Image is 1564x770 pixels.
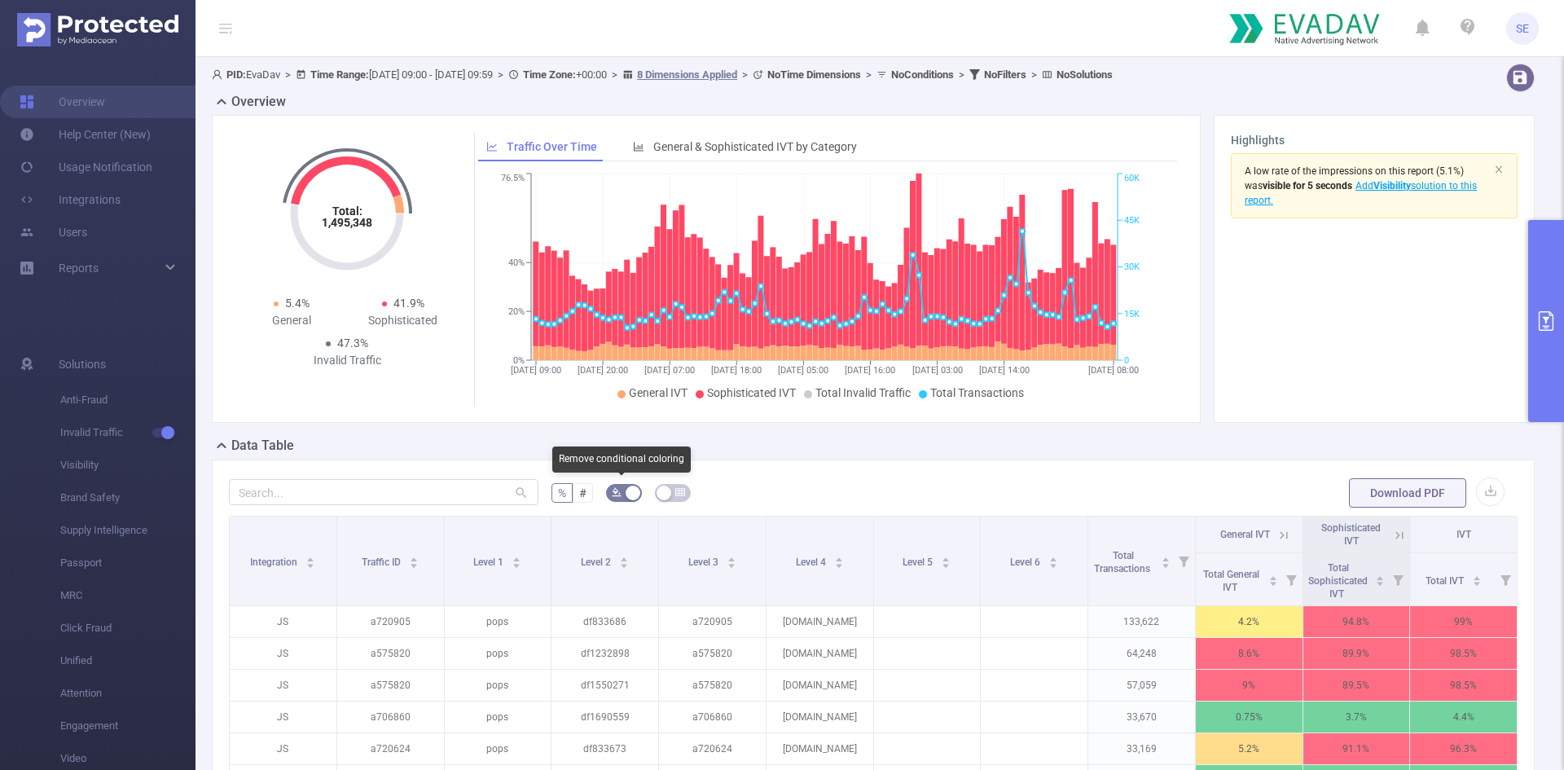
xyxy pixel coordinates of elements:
[1472,574,1482,583] div: Sort
[230,670,336,701] p: JS
[954,68,969,81] span: >
[1161,555,1171,565] div: Sort
[285,297,310,310] span: 5.4%
[1049,561,1058,566] i: icon: caret-down
[1049,555,1058,560] i: icon: caret-up
[445,606,551,637] p: pops
[473,557,506,568] span: Level 1
[1303,638,1410,669] p: 89.9%
[1196,638,1303,669] p: 8.6%
[512,555,521,560] i: icon: caret-up
[1303,670,1410,701] p: 89.5%
[60,612,195,645] span: Click Fraud
[1094,550,1153,574] span: Total Transactions
[20,86,105,118] a: Overview
[1203,569,1259,593] span: Total General IVT
[1124,215,1140,226] tspan: 45K
[1161,561,1170,566] i: icon: caret-down
[578,365,628,376] tspan: [DATE] 20:00
[1494,161,1504,178] button: icon: close
[551,702,658,733] p: df1690559
[796,557,828,568] span: Level 4
[1472,574,1481,579] i: icon: caret-up
[1263,180,1352,191] b: visible for 5 seconds
[552,447,691,473] div: Remove conditional coloring
[306,555,315,560] i: icon: caret-up
[1410,702,1517,733] p: 4.4%
[511,365,561,376] tspan: [DATE] 09:00
[659,733,766,764] p: a720624
[337,337,368,350] span: 47.3%
[942,555,951,560] i: icon: caret-up
[845,365,895,376] tspan: [DATE] 16:00
[912,365,963,376] tspan: [DATE] 03:00
[445,638,551,669] p: pops
[305,555,315,565] div: Sort
[229,479,538,505] input: Search...
[1303,702,1410,733] p: 3.7%
[1516,12,1529,45] span: SE
[979,365,1030,376] tspan: [DATE] 14:00
[581,557,613,568] span: Level 2
[620,561,629,566] i: icon: caret-down
[337,638,444,669] p: a575820
[1196,606,1303,637] p: 4.2%
[1494,553,1517,605] i: Filter menu
[891,68,954,81] b: No Conditions
[551,733,658,764] p: df833673
[60,677,195,710] span: Attention
[20,183,121,216] a: Integrations
[1245,165,1477,206] span: (5.1%)
[612,487,622,497] i: icon: bg-colors
[607,68,622,81] span: >
[1376,574,1385,579] i: icon: caret-up
[445,733,551,764] p: pops
[551,638,658,669] p: df1232898
[231,436,294,455] h2: Data Table
[1472,579,1481,584] i: icon: caret-down
[1410,638,1517,669] p: 98.5%
[1088,638,1195,669] p: 64,248
[60,710,195,742] span: Engagement
[551,670,658,701] p: df1550271
[508,306,525,317] tspan: 20%
[644,365,695,376] tspan: [DATE] 07:00
[629,386,688,399] span: General IVT
[1088,733,1195,764] p: 33,169
[337,606,444,637] p: a720905
[1196,733,1303,764] p: 5.2%
[230,702,336,733] p: JS
[1088,365,1139,376] tspan: [DATE] 08:00
[1410,733,1517,764] p: 96.3%
[60,384,195,416] span: Anti-Fraud
[60,514,195,547] span: Supply Intelligence
[1456,529,1471,540] span: IVT
[619,555,629,565] div: Sort
[1124,309,1140,319] tspan: 15K
[737,68,753,81] span: >
[984,68,1026,81] b: No Filters
[501,174,525,184] tspan: 76.5%
[834,555,844,565] div: Sort
[20,151,152,183] a: Usage Notification
[633,141,644,152] i: icon: bar-chart
[659,638,766,669] p: a575820
[1245,180,1477,206] span: Add solution to this report.
[280,68,296,81] span: >
[20,216,87,249] a: Users
[512,561,521,566] i: icon: caret-down
[1010,557,1043,568] span: Level 6
[727,555,736,560] i: icon: caret-up
[507,140,597,153] span: Traffic Over Time
[767,733,873,764] p: [DOMAIN_NAME]
[711,365,762,376] tspan: [DATE] 18:00
[445,670,551,701] p: pops
[1245,165,1434,177] span: A low rate of the impressions on this report
[659,606,766,637] p: a720905
[513,355,525,366] tspan: 0%
[1088,606,1195,637] p: 133,622
[1494,165,1504,174] i: icon: close
[688,557,721,568] span: Level 3
[727,555,736,565] div: Sort
[59,252,99,284] a: Reports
